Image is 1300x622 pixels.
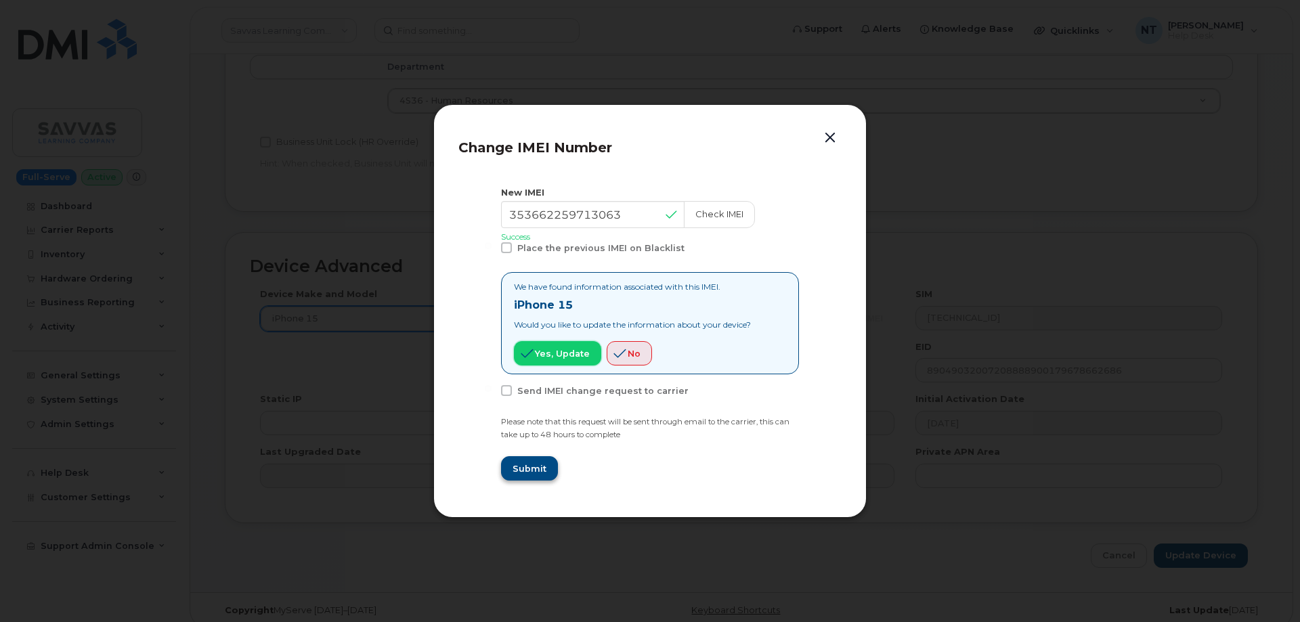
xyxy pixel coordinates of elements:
[607,341,652,365] button: No
[628,347,641,360] span: No
[501,417,789,439] small: Please note that this request will be sent through email to the carrier, this can take up to 48 h...
[514,281,751,292] p: We have found information associated with this IMEI.
[514,298,573,311] strong: iPhone 15
[517,386,689,396] span: Send IMEI change request to carrier
[517,243,685,253] span: Place the previous IMEI on Blacklist
[684,201,755,228] button: Check IMEI
[501,231,799,242] p: Success
[485,385,492,392] input: Send IMEI change request to carrier
[501,456,558,481] button: Submit
[535,347,590,360] span: Yes, update
[1241,563,1290,612] iframe: Messenger Launcher
[485,242,492,249] input: Place the previous IMEI on Blacklist
[514,341,601,365] button: Yes, update
[514,319,751,330] p: Would you like to update the information about your device?
[513,462,546,475] span: Submit
[458,139,612,156] span: Change IMEI Number
[501,186,799,199] div: New IMEI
